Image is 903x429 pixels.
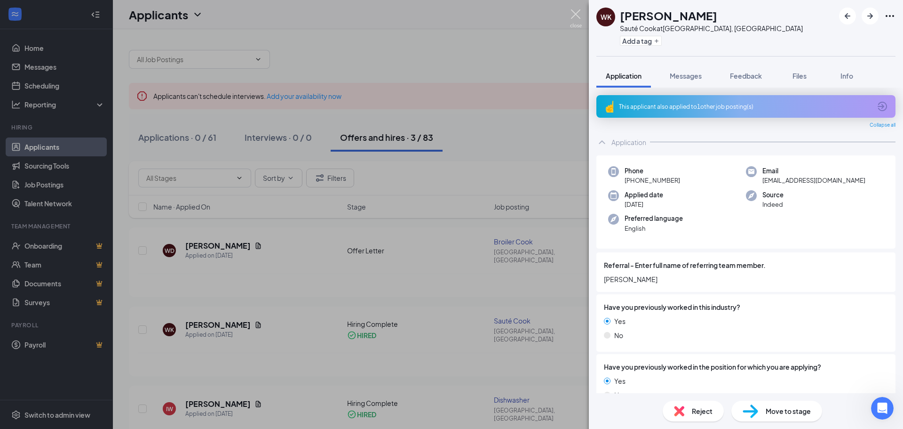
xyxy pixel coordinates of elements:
span: No [614,390,623,400]
span: Source [762,190,784,200]
span: Applied date [625,190,663,200]
div: This applicant also applied to 1 other job posting(s) [619,103,871,111]
span: [PHONE_NUMBER] [625,176,680,185]
svg: ChevronUp [596,137,608,148]
span: Yes [614,376,626,386]
span: [DATE] [625,200,663,209]
svg: Ellipses [884,10,895,22]
span: Have you previously worked in the position for which you are applying? [604,362,821,372]
button: ArrowRight [862,8,879,24]
span: Info [840,72,853,80]
span: Messages [670,72,702,80]
span: Have you previously worked in this industry? [604,302,740,312]
svg: ArrowRight [864,10,876,22]
span: [PERSON_NAME] [604,274,888,284]
span: Move to stage [766,406,811,416]
div: WK [601,12,611,22]
span: No [614,330,623,340]
span: Application [606,72,642,80]
svg: ArrowLeftNew [842,10,853,22]
span: Yes [614,316,626,326]
svg: ArrowCircle [877,101,888,112]
div: Application [611,138,646,147]
h1: [PERSON_NAME] [620,8,717,24]
span: Referral - Enter full name of referring team member. [604,260,766,270]
iframe: Intercom live chat [871,397,894,420]
span: [EMAIL_ADDRESS][DOMAIN_NAME] [762,176,865,185]
div: Sauté Cook at [GEOGRAPHIC_DATA], [GEOGRAPHIC_DATA] [620,24,803,33]
button: ArrowLeftNew [839,8,856,24]
span: English [625,224,683,233]
span: Reject [692,406,713,416]
span: Indeed [762,200,784,209]
span: Files [792,72,807,80]
span: Email [762,166,865,176]
svg: Plus [654,38,659,44]
span: Feedback [730,72,762,80]
span: Phone [625,166,680,176]
span: Collapse all [870,121,895,129]
span: Preferred language [625,214,683,223]
button: PlusAdd a tag [620,36,662,46]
